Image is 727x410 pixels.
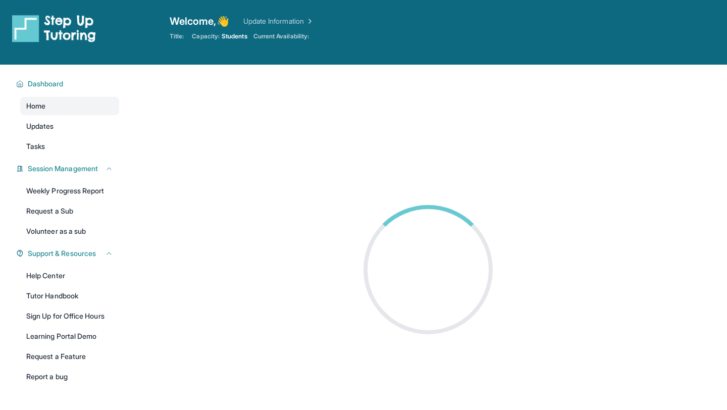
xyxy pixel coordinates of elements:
span: Welcome, 👋 [170,14,229,28]
a: Weekly Progress Report [20,182,119,200]
a: Help Center [20,267,119,285]
span: Students [222,32,247,40]
img: logo [12,14,96,42]
a: Report a bug [20,368,119,386]
img: Chevron Right [304,16,314,26]
span: Session Management [28,164,98,174]
a: Home [20,97,119,115]
a: Request a Feature [20,347,119,366]
a: Tutor Handbook [20,287,119,305]
a: Updates [20,117,119,135]
span: Support & Resources [28,248,96,259]
span: Dashboard [28,79,64,89]
span: Tasks [26,141,45,151]
a: Tasks [20,137,119,156]
a: Sign Up for Office Hours [20,307,119,325]
span: Home [26,101,45,111]
span: Title: [170,32,184,40]
a: Request a Sub [20,202,119,220]
span: Updates [26,121,54,131]
button: Session Management [24,164,113,174]
a: Volunteer as a sub [20,222,119,240]
span: Capacity: [192,32,220,40]
button: Support & Resources [24,248,113,259]
button: Dashboard [24,79,113,89]
a: Update Information [243,16,314,26]
a: Learning Portal Demo [20,327,119,345]
span: Current Availability: [253,32,309,40]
